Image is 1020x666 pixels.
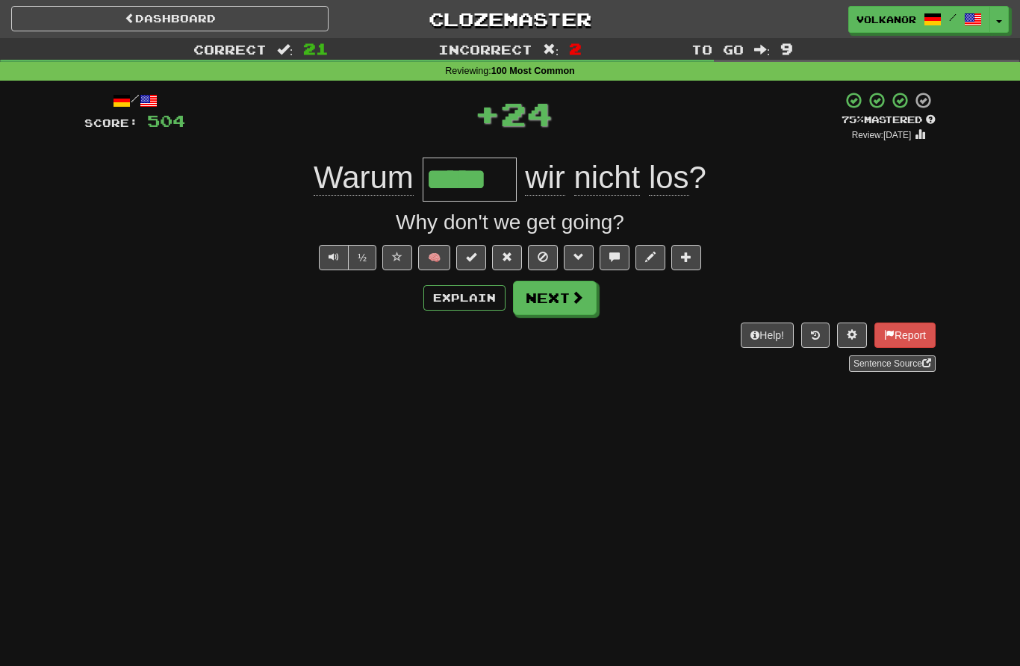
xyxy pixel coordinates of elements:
button: Edit sentence (alt+d) [635,245,665,270]
a: Volkanor / [848,6,990,33]
span: los [649,160,689,196]
a: Sentence Source [849,355,936,372]
button: Explain [423,285,506,311]
span: 9 [780,40,793,57]
button: Play sentence audio (ctl+space) [319,245,349,270]
span: : [543,43,559,56]
small: Review: [DATE] [852,130,912,140]
button: Grammar (alt+g) [564,245,594,270]
div: / [84,91,185,110]
span: Volkanor [856,13,916,26]
button: Reset to 0% Mastered (alt+r) [492,245,522,270]
span: 2 [569,40,582,57]
button: Set this sentence to 100% Mastered (alt+m) [456,245,486,270]
strong: 100 Most Common [491,66,575,76]
button: Round history (alt+y) [801,323,830,348]
span: Warum [314,160,414,196]
span: ? [517,160,706,196]
span: Incorrect [438,42,532,57]
button: 🧠 [418,245,450,270]
span: : [277,43,293,56]
div: Why don't we get going? [84,208,936,237]
button: Favorite sentence (alt+f) [382,245,412,270]
button: Next [513,281,597,315]
span: Correct [193,42,267,57]
span: / [949,12,957,22]
button: Ignore sentence (alt+i) [528,245,558,270]
span: 504 [147,111,185,130]
span: 24 [500,95,553,132]
span: To go [691,42,744,57]
button: Report [874,323,936,348]
span: + [474,91,500,136]
a: Clozemaster [351,6,668,32]
span: wir [525,160,565,196]
span: 21 [303,40,329,57]
button: Help! [741,323,794,348]
div: Text-to-speech controls [316,245,376,270]
div: Mastered [842,113,936,127]
button: ½ [348,245,376,270]
button: Discuss sentence (alt+u) [600,245,629,270]
span: nicht [574,160,641,196]
span: : [754,43,771,56]
span: Score: [84,116,138,129]
button: Add to collection (alt+a) [671,245,701,270]
span: 75 % [842,113,864,125]
a: Dashboard [11,6,329,31]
